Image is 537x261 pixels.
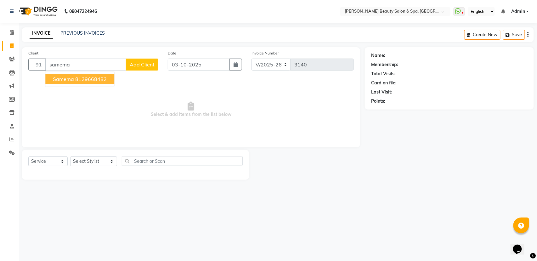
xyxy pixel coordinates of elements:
[371,98,385,105] div: Points:
[75,76,107,82] ngb-highlight: 8129668482
[464,30,500,40] button: Create New
[168,50,176,56] label: Date
[28,59,46,71] button: +91
[16,3,59,20] img: logo
[30,28,53,39] a: INVOICE
[122,156,243,166] input: Search or Scan
[371,52,385,59] div: Name:
[126,59,158,71] button: Add Client
[53,76,74,82] span: samema
[28,78,354,141] span: Select & add items from the list below
[511,8,525,15] span: Admin
[371,89,392,95] div: Last Visit:
[371,80,397,86] div: Card on file:
[28,50,38,56] label: Client
[511,236,531,255] iframe: chat widget
[60,30,105,36] a: PREVIOUS INVOICES
[503,30,525,40] button: Save
[371,61,399,68] div: Membership:
[45,59,126,71] input: Search by Name/Mobile/Email/Code
[371,71,396,77] div: Total Visits:
[252,50,279,56] label: Invoice Number
[69,3,97,20] b: 08047224946
[130,61,155,68] span: Add Client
